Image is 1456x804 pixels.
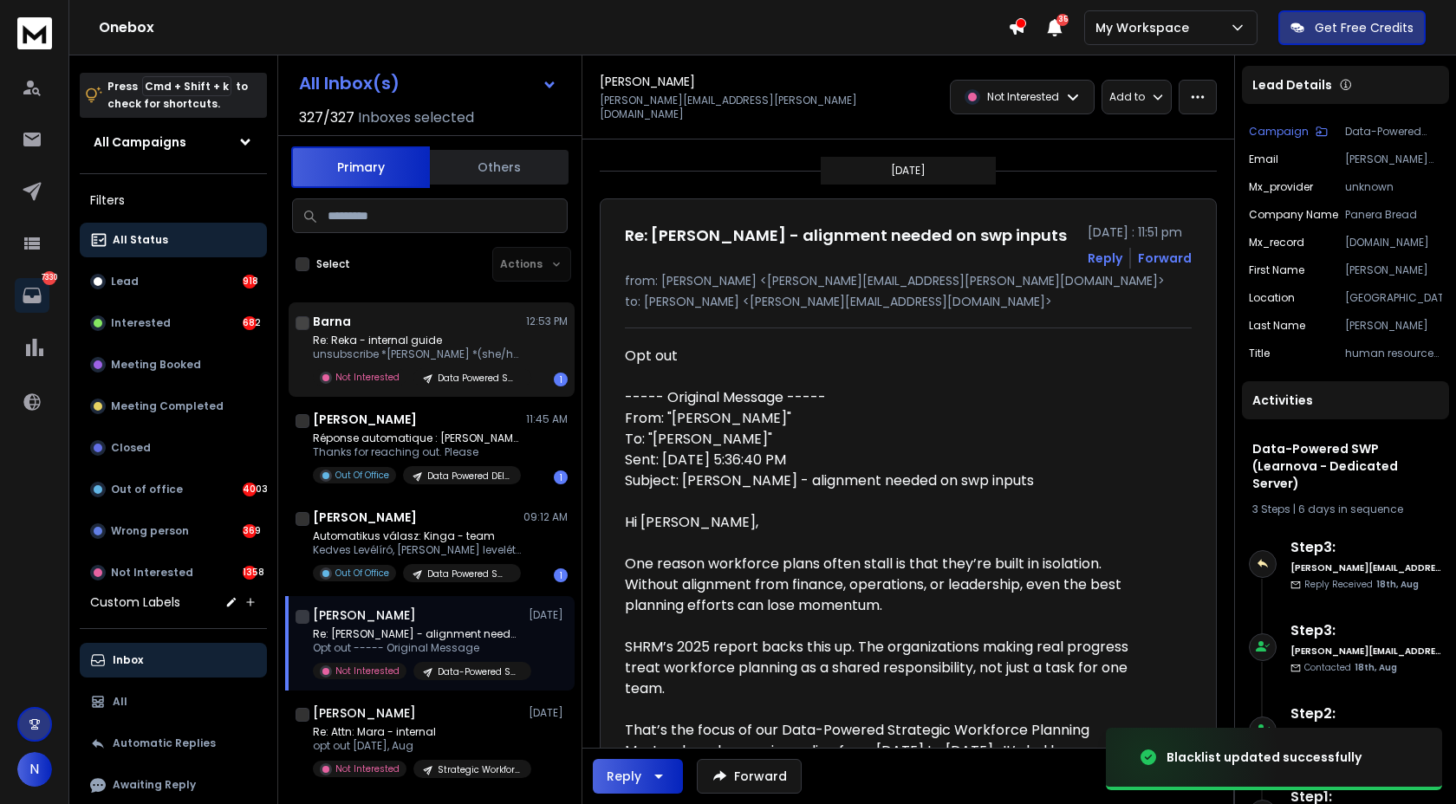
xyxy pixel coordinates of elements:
p: Not Interested [111,566,193,580]
div: 1 [554,568,568,582]
p: Reply Received [1304,578,1419,591]
p: Meeting Booked [111,358,201,372]
p: title [1249,347,1270,360]
span: 18th, Aug [1376,578,1419,591]
h6: Step 2 : [1290,703,1442,724]
p: Campaign [1249,125,1309,139]
h1: Barna [313,313,351,330]
p: Strategic Workforce Planning - Learnova [438,763,521,776]
h1: All Inbox(s) [299,75,400,92]
p: Wrong person [111,524,189,538]
p: Not Interested [335,762,400,775]
div: Activities [1242,381,1449,419]
div: 369 [243,524,257,538]
span: 6 days in sequence [1298,502,1403,516]
button: Closed [80,431,267,465]
p: Panera Bread [1345,208,1442,222]
p: location [1249,291,1295,305]
div: 682 [243,316,257,330]
p: Closed [111,441,151,455]
p: Company Name [1249,208,1338,222]
p: 09:12 AM [523,510,568,524]
h1: All Campaigns [94,133,186,151]
p: Awaiting Reply [113,778,196,792]
div: 1358 [243,566,257,580]
p: Data Powered DEI - Keynotive [427,470,510,483]
h1: [PERSON_NAME] [600,73,695,90]
p: Not Interested [335,665,400,678]
p: [DATE] [529,706,568,720]
button: Meeting Booked [80,347,267,382]
p: [PERSON_NAME][EMAIL_ADDRESS][PERSON_NAME][DOMAIN_NAME] [600,94,903,121]
button: Meeting Completed [80,389,267,424]
h6: [PERSON_NAME][EMAIL_ADDRESS][DOMAIN_NAME] [1290,645,1442,658]
h1: Data-Powered SWP (Learnova - Dedicated Server) [1252,440,1439,492]
p: Data-Powered SWP (Learnova - Dedicated Server) [438,665,521,678]
p: Out Of Office [335,469,389,482]
h1: Re: [PERSON_NAME] - alignment needed on swp inputs [625,224,1067,248]
p: Lead Details [1252,76,1332,94]
div: Forward [1138,250,1192,267]
p: Interested [111,316,171,330]
p: [DATE] [529,608,568,622]
p: 12:53 PM [526,314,568,328]
p: Data Powered SWP - Keynotive [427,567,510,580]
p: from: [PERSON_NAME] <[PERSON_NAME][EMAIL_ADDRESS][PERSON_NAME][DOMAIN_NAME]> [625,272,1192,289]
p: 11:45 AM [526,412,568,426]
p: Data-Powered SWP (Learnova - Dedicated Server) [1345,125,1442,139]
h1: [PERSON_NAME] [313,411,417,428]
button: All Inbox(s) [285,66,571,100]
p: Réponse automatique : [PERSON_NAME] [313,431,521,445]
p: [GEOGRAPHIC_DATA] [1345,291,1442,305]
h6: Step 3 : [1290,537,1442,558]
p: human resources manager [1345,347,1442,360]
p: Data Powered SWP - Keynotive [438,372,521,385]
button: Reply [1088,250,1122,267]
h1: Onebox [99,17,1008,38]
div: 1 [554,470,568,484]
p: unknown [1345,180,1442,194]
h6: Step 3 : [1290,620,1442,641]
h3: Filters [80,188,267,212]
p: Lead [111,275,139,289]
p: to: [PERSON_NAME] <[PERSON_NAME][EMAIL_ADDRESS][DOMAIN_NAME]> [625,293,1192,310]
p: Inbox [113,653,143,667]
div: Blacklist updated successfully [1167,749,1362,766]
p: Re: Reka - internal guide [313,334,521,347]
p: mx_provider [1249,180,1313,194]
span: 327 / 327 [299,107,354,128]
div: 1 [554,373,568,386]
span: 3 Steps [1252,502,1290,516]
div: 918 [243,275,257,289]
p: Press to check for shortcuts. [107,78,248,113]
p: Automatikus válasz: Kinga - team [313,529,521,543]
p: Thanks for reaching out. Please [313,445,521,459]
p: Not Interested [335,371,400,384]
button: Interested682 [80,306,267,340]
p: [DATE] [891,164,926,178]
p: [DATE] : 11:51 pm [1088,224,1192,241]
p: [PERSON_NAME][EMAIL_ADDRESS][PERSON_NAME][DOMAIN_NAME] [1345,152,1442,166]
button: All [80,684,267,719]
p: [PERSON_NAME] [1345,263,1442,277]
h3: Inboxes selected [358,107,474,128]
p: Get Free Credits [1315,19,1414,36]
button: Lead918 [80,264,267,299]
button: Primary [291,146,430,188]
button: All Campaigns [80,125,267,159]
p: Last Name [1249,319,1305,333]
button: N [17,752,52,787]
span: Cmd + Shift + k [142,76,231,96]
button: Reply [593,759,683,794]
p: opt out [DATE], Aug [313,739,521,753]
p: First Name [1249,263,1304,277]
h1: [PERSON_NAME] [313,606,416,624]
p: [PERSON_NAME] [1345,319,1442,333]
button: Out of office4003 [80,472,267,507]
div: Reply [607,768,641,785]
p: Meeting Completed [111,399,224,413]
p: unsubscribe *[PERSON_NAME] *(she/her) Employee [313,347,521,361]
p: Not Interested [987,90,1059,104]
p: My Workspace [1095,19,1196,36]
